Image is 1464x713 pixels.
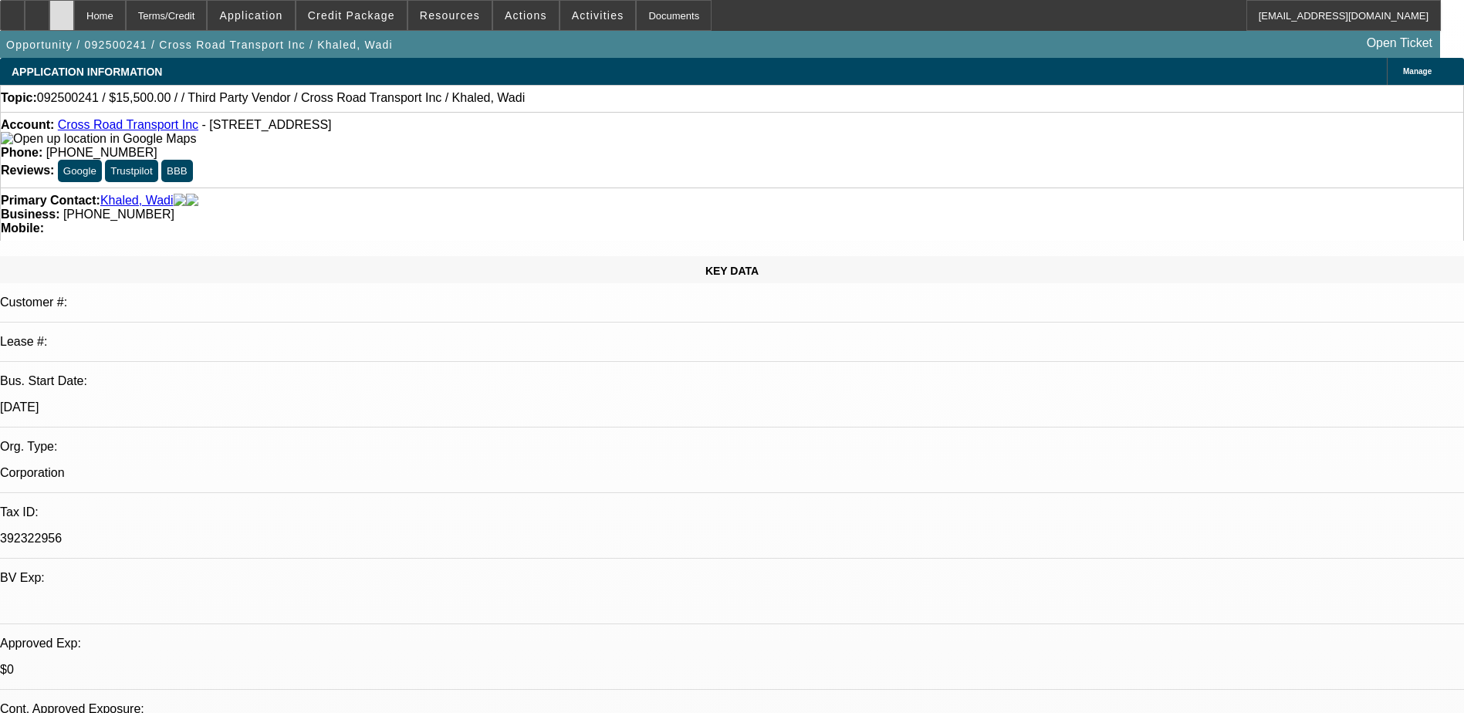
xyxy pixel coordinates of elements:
span: Opportunity / 092500241 / Cross Road Transport Inc / Khaled, Wadi [6,39,393,51]
strong: Phone: [1,146,42,159]
span: - [STREET_ADDRESS] [202,118,332,131]
button: Credit Package [296,1,407,30]
span: [PHONE_NUMBER] [63,208,174,221]
button: Trustpilot [105,160,157,182]
button: Resources [408,1,492,30]
button: Application [208,1,294,30]
span: [PHONE_NUMBER] [46,146,157,159]
button: BBB [161,160,193,182]
button: Google [58,160,102,182]
img: Open up location in Google Maps [1,132,196,146]
strong: Reviews: [1,164,54,177]
img: facebook-icon.png [174,194,186,208]
a: Open Ticket [1361,30,1439,56]
span: APPLICATION INFORMATION [12,66,162,78]
span: Resources [420,9,480,22]
strong: Business: [1,208,59,221]
span: Credit Package [308,9,395,22]
span: 092500241 / $15,500.00 / / Third Party Vendor / Cross Road Transport Inc / Khaled, Wadi [37,91,525,105]
a: Cross Road Transport Inc [58,118,198,131]
img: linkedin-icon.png [186,194,198,208]
span: Actions [505,9,547,22]
a: Khaled, Wadi [100,194,174,208]
strong: Mobile: [1,221,44,235]
a: View Google Maps [1,132,196,145]
strong: Topic: [1,91,37,105]
button: Activities [560,1,636,30]
span: Manage [1403,67,1432,76]
span: Application [219,9,282,22]
span: KEY DATA [705,265,759,277]
strong: Account: [1,118,54,131]
button: Actions [493,1,559,30]
strong: Primary Contact: [1,194,100,208]
span: Activities [572,9,624,22]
